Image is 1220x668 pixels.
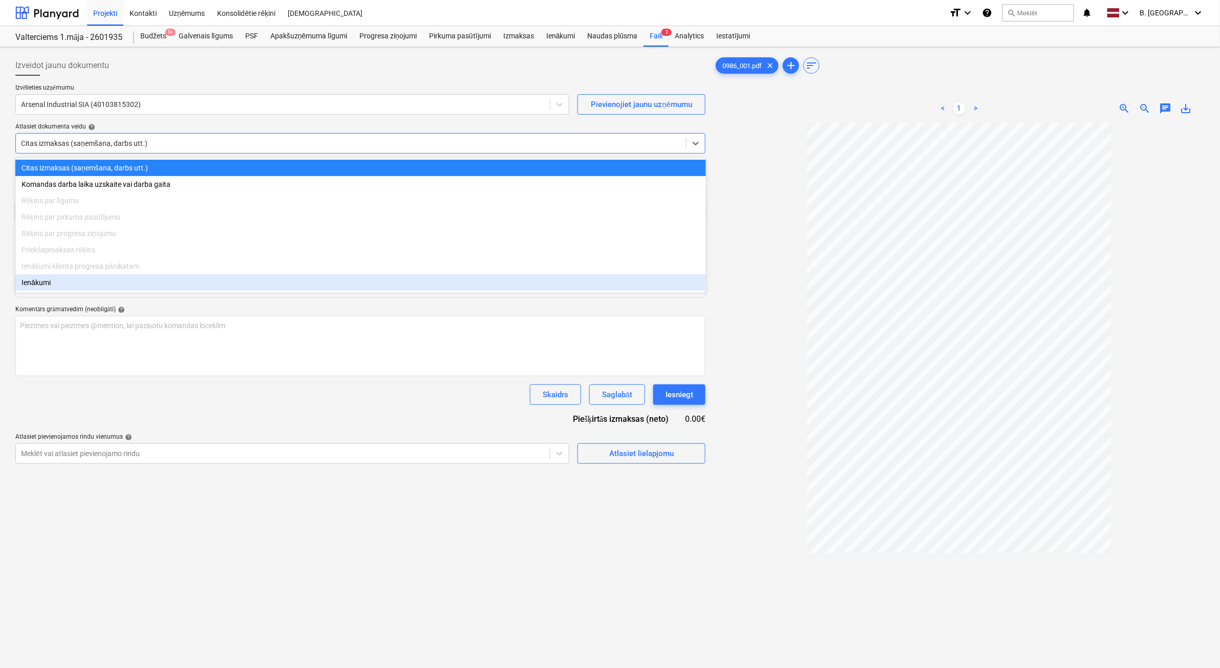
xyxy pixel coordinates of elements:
[134,26,173,47] div: Budžets
[565,413,685,425] div: Piešķirtās izmaksas (neto)
[591,98,693,111] div: Pievienojiet jaunu uzņēmumu
[15,274,706,291] div: Ienākumi
[1119,102,1131,115] span: zoom_in
[86,123,95,131] span: help
[353,26,423,47] a: Progresa ziņojumi
[239,26,264,47] a: PSF
[949,7,961,19] i: format_size
[15,123,705,131] div: Atlasiet dokumenta veidu
[582,26,644,47] a: Naudas plūsma
[15,433,569,441] div: Atlasiet pievienojamos rindu vienumus
[644,26,669,47] a: Faili2
[15,225,706,242] div: Rēķins par progresa ziņojumu
[15,176,706,192] div: Komandas darba laika uzskaite vai darba gaita
[609,447,674,460] div: Atlasiet lielapjomu
[577,443,705,464] button: Atlasiet lielapjomu
[716,62,768,70] span: 0986_001.pdf
[661,29,672,36] span: 2
[264,26,353,47] a: Apakšuzņēmuma līgumi
[15,192,706,209] div: Rēķins par līgumu
[1180,102,1192,115] span: save_alt
[589,384,645,405] button: Saglabāt
[785,59,797,72] span: add
[116,306,125,313] span: help
[530,384,581,405] button: Skaidrs
[653,384,705,405] button: Iesniegt
[15,258,706,274] div: Ienākumi klienta progresa pārskatam
[970,102,982,115] a: Next page
[173,26,239,47] a: Galvenais līgums
[134,26,173,47] a: Budžets9+
[710,26,756,47] a: Iestatījumi
[15,242,706,258] div: Priekšapmaksas rēķins
[1120,7,1132,19] i: keyboard_arrow_down
[764,59,776,72] span: clear
[805,59,818,72] span: sort
[497,26,540,47] a: Izmaksas
[937,102,949,115] a: Previous page
[1002,4,1074,21] button: Meklēt
[1140,9,1191,17] span: B. [GEOGRAPHIC_DATA]
[669,26,710,47] a: Analytics
[15,209,706,225] div: Rēķins par pirkuma pasūtījumu
[15,306,705,314] div: Komentārs grāmatvedim (neobligāti)
[953,102,966,115] a: Page 1 is your current page
[15,59,109,72] span: Izveidot jaunu dokumentu
[1007,9,1015,17] span: search
[165,29,176,36] span: 9+
[540,26,582,47] a: Ienākumi
[1192,7,1205,19] i: keyboard_arrow_down
[1082,7,1093,19] i: notifications
[123,434,132,441] span: help
[644,26,669,47] div: Faili
[961,7,974,19] i: keyboard_arrow_down
[1139,102,1151,115] span: zoom_out
[543,388,568,401] div: Skaidrs
[685,413,705,425] div: 0.00€
[15,32,122,43] div: Valterciems 1.māja - 2601935
[15,160,706,176] div: Citas izmaksas (saņemšana, darbs utt.)
[716,57,779,74] div: 0986_001.pdf
[423,26,497,47] a: Pirkuma pasūtījumi
[577,94,705,115] button: Pievienojiet jaunu uzņēmumu
[1160,102,1172,115] span: chat
[15,84,569,94] p: Izvēlieties uzņēmumu
[602,388,632,401] div: Saglabāt
[666,388,693,401] div: Iesniegt
[1169,619,1220,668] iframe: Chat Widget
[982,7,992,19] i: Zināšanu pamats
